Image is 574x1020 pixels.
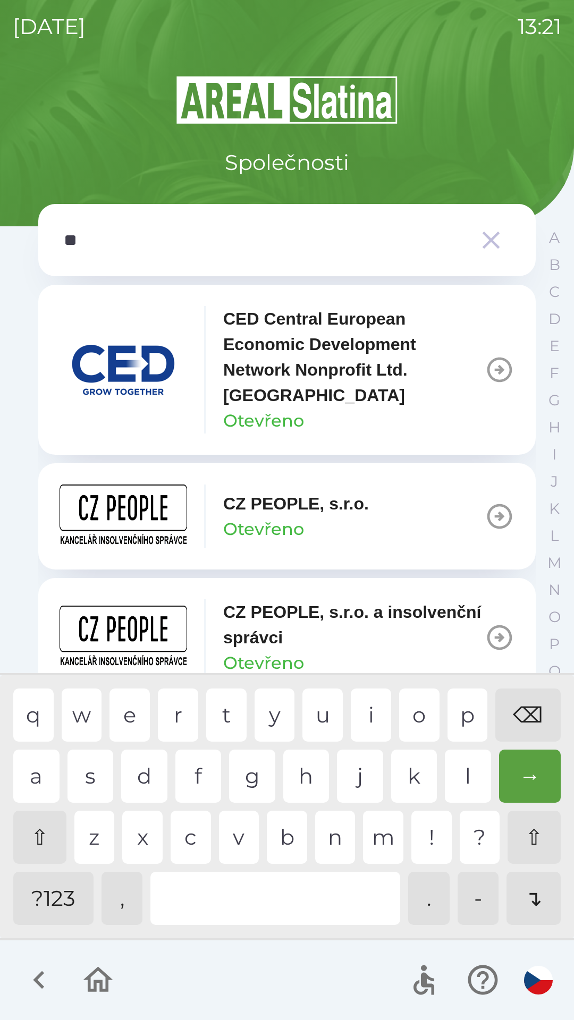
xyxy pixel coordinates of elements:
[541,387,568,414] button: G
[223,306,485,408] p: CED Central European Economic Development Network Nonprofit Ltd. [GEOGRAPHIC_DATA]
[223,408,304,433] p: Otevřeno
[548,662,561,681] p: Q
[549,283,560,301] p: C
[550,526,559,545] p: L
[223,516,304,542] p: Otevřeno
[549,228,560,247] p: A
[223,599,485,650] p: CZ PEOPLE, s.r.o. a insolvenční správci
[551,472,558,491] p: J
[223,491,369,516] p: CZ PEOPLE, s.r.o.
[549,499,560,518] p: K
[541,576,568,603] button: N
[13,11,86,42] p: [DATE]
[541,468,568,495] button: J
[60,606,187,669] img: f37d935b-a87d-482a-adb0-5a71078820fe.png
[38,578,536,697] button: CZ PEOPLE, s.r.o. a insolvenční správciOtevřeno
[541,360,568,387] button: F
[541,333,568,360] button: E
[518,11,561,42] p: 13:21
[541,305,568,333] button: D
[60,484,187,548] img: 4249d381-2173-4425-b5a7-9c19cab737e4.png
[552,445,556,464] p: I
[541,549,568,576] button: M
[38,285,536,455] button: CED Central European Economic Development Network Nonprofit Ltd. [GEOGRAPHIC_DATA]Otevřeno
[541,631,568,658] button: P
[38,463,536,569] button: CZ PEOPLE, s.r.o.Otevřeno
[549,256,560,274] p: B
[541,224,568,251] button: A
[548,391,560,410] p: G
[550,364,559,382] p: F
[524,966,553,994] img: cs flag
[223,650,304,676] p: Otevřeno
[550,337,560,355] p: E
[548,418,561,437] p: H
[547,554,562,572] p: M
[548,608,561,626] p: O
[548,310,561,328] p: D
[541,414,568,441] button: H
[541,522,568,549] button: L
[548,581,561,599] p: N
[225,147,349,178] p: Společnosti
[541,441,568,468] button: I
[541,278,568,305] button: C
[60,338,187,402] img: d9501dcd-2fae-4a13-a1b3-8010d0152126.png
[549,635,560,653] p: P
[541,603,568,631] button: O
[541,251,568,278] button: B
[541,495,568,522] button: K
[38,74,536,125] img: Logo
[541,658,568,685] button: Q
